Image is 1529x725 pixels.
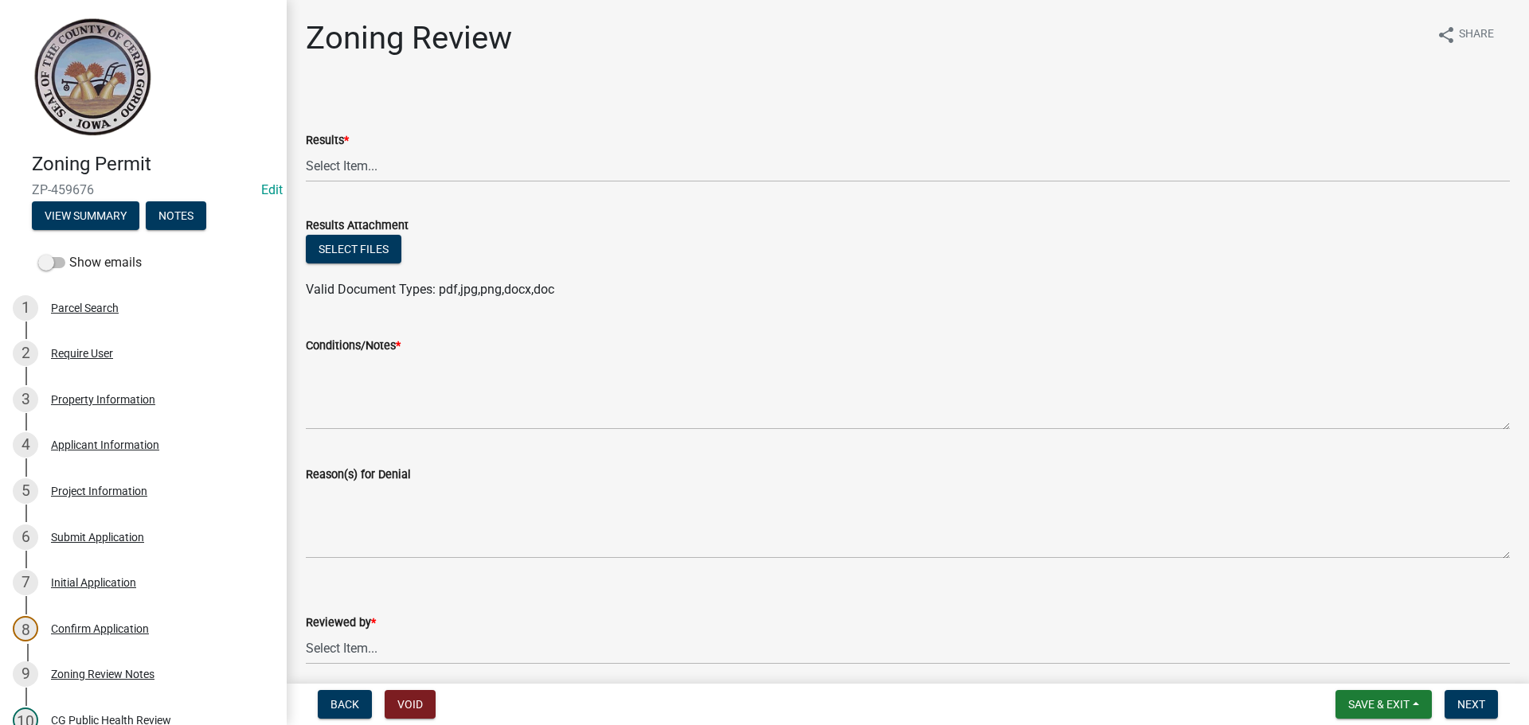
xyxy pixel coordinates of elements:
[51,348,113,359] div: Require User
[330,698,359,711] span: Back
[32,201,139,230] button: View Summary
[306,220,409,232] label: Results Attachment
[1424,19,1507,50] button: shareShare
[306,618,376,629] label: Reviewed by
[13,432,38,458] div: 4
[13,341,38,366] div: 2
[261,182,283,197] a: Edit
[51,439,159,450] div: Applicant Information
[1437,25,1456,45] i: share
[51,623,149,634] div: Confirm Application
[318,690,372,719] button: Back
[13,661,38,687] div: 9
[51,532,144,543] div: Submit Application
[51,577,136,588] div: Initial Application
[1457,698,1485,711] span: Next
[1459,25,1494,45] span: Share
[13,524,38,550] div: 6
[51,485,147,497] div: Project Information
[306,235,401,263] button: Select files
[13,616,38,641] div: 8
[1335,690,1432,719] button: Save & Exit
[32,153,274,176] h4: Zoning Permit
[146,210,206,223] wm-modal-confirm: Notes
[13,295,38,321] div: 1
[13,570,38,595] div: 7
[261,182,283,197] wm-modal-confirm: Edit Application Number
[306,470,411,481] label: Reason(s) for Denial
[13,387,38,412] div: 3
[32,17,152,136] img: Cerro Gordo County, Iowa
[51,302,119,314] div: Parcel Search
[306,282,554,297] span: Valid Document Types: pdf,jpg,png,docx,doc
[385,690,436,719] button: Void
[32,182,255,197] span: ZP-459676
[306,19,512,57] h1: Zoning Review
[51,668,154,680] div: Zoning Review Notes
[32,210,139,223] wm-modal-confirm: Summary
[1445,690,1498,719] button: Next
[13,478,38,504] div: 5
[1348,698,1410,711] span: Save & Exit
[306,341,401,352] label: Conditions/Notes
[51,394,155,405] div: Property Information
[146,201,206,230] button: Notes
[306,135,349,146] label: Results
[38,253,142,272] label: Show emails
